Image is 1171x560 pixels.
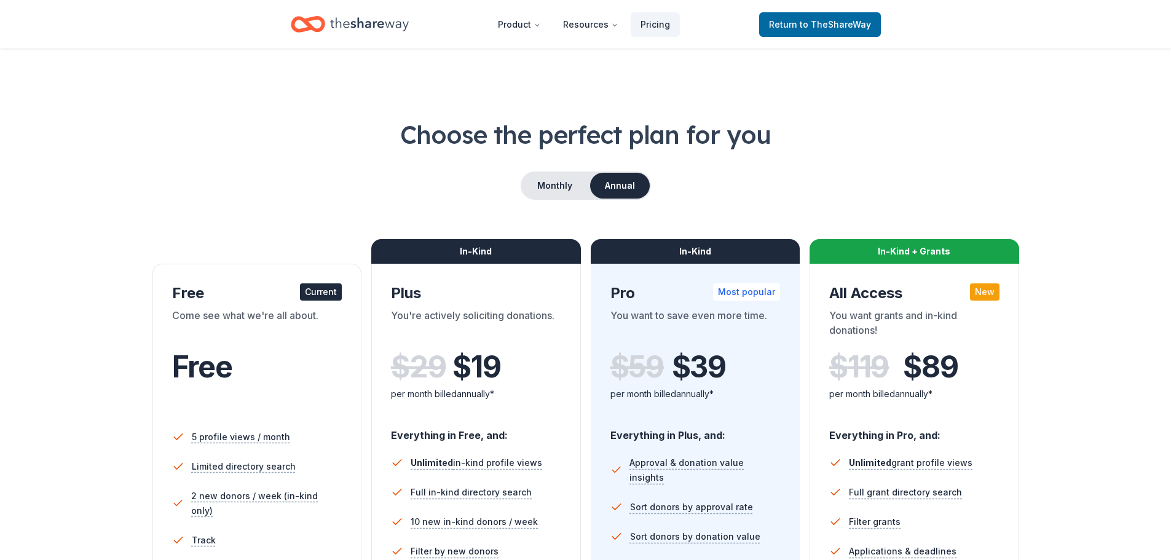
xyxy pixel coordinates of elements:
[769,17,871,32] span: Return
[522,173,588,199] button: Monthly
[391,308,561,342] div: You're actively soliciting donations.
[291,10,409,39] a: Home
[411,485,532,500] span: Full in-kind directory search
[488,10,680,39] nav: Main
[810,239,1019,264] div: In-Kind + Grants
[672,350,726,384] span: $ 39
[411,515,538,529] span: 10 new in-kind donors / week
[391,283,561,303] div: Plus
[610,283,781,303] div: Pro
[300,283,342,301] div: Current
[610,387,781,401] div: per month billed annually*
[829,308,999,342] div: You want grants and in-kind donations!
[610,417,781,443] div: Everything in Plus, and:
[590,173,650,199] button: Annual
[970,283,999,301] div: New
[192,459,296,474] span: Limited directory search
[371,239,581,264] div: In-Kind
[411,457,542,468] span: in-kind profile views
[829,283,999,303] div: All Access
[903,350,958,384] span: $ 89
[172,308,342,342] div: Come see what we're all about.
[391,387,561,401] div: per month billed annually*
[191,489,342,518] span: 2 new donors / week (in-kind only)
[800,19,871,30] span: to TheShareWay
[849,457,972,468] span: grant profile views
[610,308,781,342] div: You want to save even more time.
[849,457,891,468] span: Unlimited
[629,455,780,485] span: Approval & donation value insights
[713,283,780,301] div: Most popular
[759,12,881,37] a: Returnto TheShareWay
[172,349,232,385] span: Free
[452,350,500,384] span: $ 19
[631,12,680,37] a: Pricing
[49,117,1122,152] h1: Choose the perfect plan for you
[829,417,999,443] div: Everything in Pro, and:
[192,533,216,548] span: Track
[829,387,999,401] div: per month billed annually*
[849,485,962,500] span: Full grant directory search
[630,500,753,515] span: Sort donors by approval rate
[192,430,290,444] span: 5 profile views / month
[630,529,760,544] span: Sort donors by donation value
[411,457,453,468] span: Unlimited
[591,239,800,264] div: In-Kind
[849,515,901,529] span: Filter grants
[553,12,628,37] button: Resources
[391,417,561,443] div: Everything in Free, and:
[411,544,499,559] span: Filter by new donors
[172,283,342,303] div: Free
[488,12,551,37] button: Product
[849,544,956,559] span: Applications & deadlines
